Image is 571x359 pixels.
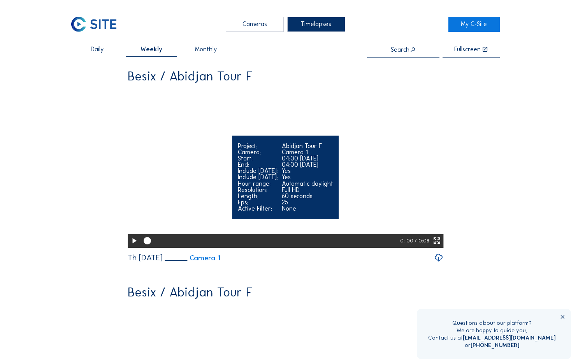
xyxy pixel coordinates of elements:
img: C-SITE Logo [71,17,116,32]
div: Automatic daylight [282,181,333,187]
div: Start: [238,155,278,162]
div: None [282,206,333,212]
div: Camera 1 [282,149,333,155]
div: 04:00 [DATE] [282,162,333,168]
div: Besix / Abidjan Tour F [128,70,253,82]
div: Yes [282,174,333,180]
div: Timelapses [287,17,346,32]
div: End: [238,162,278,168]
a: [EMAIL_ADDRESS][DOMAIN_NAME] [463,334,555,341]
div: or [428,342,555,349]
a: My C-Site [448,17,500,32]
div: We are happy to guide you. [428,327,555,334]
div: Hour range: [238,181,278,187]
div: Camera: [238,149,278,155]
div: Fullscreen [454,46,481,53]
a: C-SITE Logo [71,17,123,32]
div: 60 seconds [282,193,333,199]
div: Full HD [282,187,333,193]
a: [PHONE_NUMBER] [471,342,519,349]
div: / 0:08 [415,234,429,248]
span: Weekly [141,46,162,52]
div: Project: [238,143,278,149]
div: Questions about our platform? [428,319,555,327]
div: 25 [282,199,333,206]
div: Resolution: [238,187,278,193]
div: Yes [282,168,333,174]
div: Cameras [226,17,284,32]
div: 0: 00 [400,234,415,248]
div: Abidjan Tour F [282,143,333,149]
div: Include [DATE]: [238,168,278,174]
div: Length: [238,193,278,199]
div: Active Filter: [238,206,278,212]
div: Include [DATE]: [238,174,278,180]
div: Fps: [238,199,278,206]
div: Contact us at [428,334,555,342]
div: Th [DATE] [128,254,163,262]
span: Monthly [195,46,217,52]
span: Daily [91,46,104,52]
a: Camera 1 [165,254,220,261]
div: Besix / Abidjan Tour F [128,286,253,298]
video: Your browser does not support the video tag. [128,89,443,247]
div: 04:00 [DATE] [282,155,333,162]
